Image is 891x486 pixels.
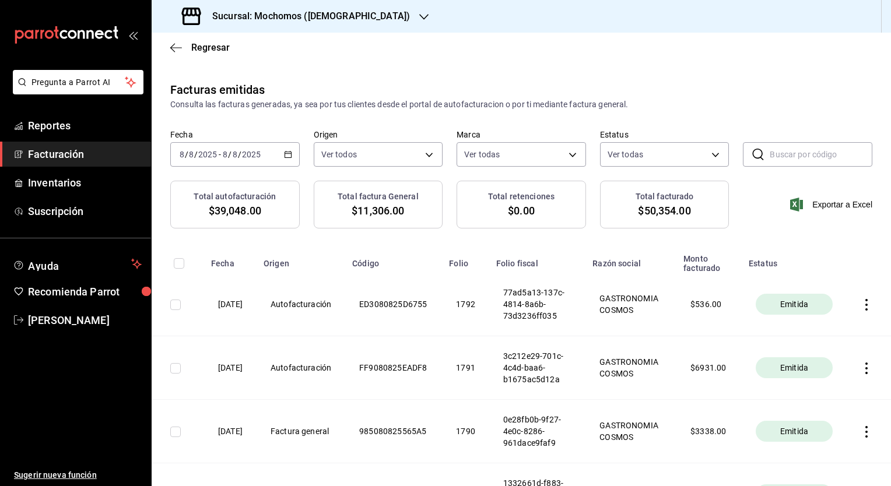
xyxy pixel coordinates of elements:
[28,312,142,328] span: [PERSON_NAME]
[508,203,535,219] span: $0.00
[585,400,676,463] th: GASTRONOMIA COSMOS
[442,247,489,273] th: Folio
[770,143,872,166] input: Buscar por código
[338,191,419,203] h3: Total factura General
[170,131,300,139] label: Fecha
[14,469,142,481] span: Sugerir nueva función
[209,203,261,219] span: $39,048.00
[170,42,230,53] button: Regresar
[600,131,729,139] label: Estatus
[194,150,198,159] span: /
[232,150,238,159] input: --
[28,284,142,300] span: Recomienda Parrot
[257,400,345,463] th: Factura general
[198,150,218,159] input: ----
[31,76,125,89] span: Pregunta a Parrot AI
[585,273,676,336] th: GASTRONOMIA COSMOS
[222,150,228,159] input: --
[241,150,261,159] input: ----
[488,191,555,203] h3: Total retenciones
[257,273,345,336] th: Autofacturación
[489,273,585,336] th: 77ad5a13-137c-4814-8a6b-73d3236ff035
[228,150,231,159] span: /
[792,198,872,212] button: Exportar a Excel
[676,336,742,400] th: $ 6931.00
[742,247,847,273] th: Estatus
[314,131,443,139] label: Origen
[13,70,143,94] button: Pregunta a Parrot AI
[28,203,142,219] span: Suscripción
[204,273,257,336] th: [DATE]
[345,273,442,336] th: ED3080825D6755
[204,247,257,273] th: Fecha
[442,273,489,336] th: 1792
[608,149,643,160] span: Ver todas
[776,298,813,310] span: Emitida
[185,150,188,159] span: /
[442,336,489,400] th: 1791
[776,425,813,437] span: Emitida
[188,150,194,159] input: --
[585,336,676,400] th: GASTRONOMIA COSMOS
[170,98,872,111] div: Consulta las facturas generadas, ya sea por tus clientes desde el portal de autofacturacion o por...
[489,400,585,463] th: 0e28fb0b-9f27-4e0c-8286-961dace9faf9
[28,175,142,191] span: Inventarios
[219,150,221,159] span: -
[238,150,241,159] span: /
[170,81,265,98] div: Facturas emitidas
[442,400,489,463] th: 1790
[28,257,127,271] span: Ayuda
[191,42,230,53] span: Regresar
[776,362,813,374] span: Emitida
[8,84,143,97] a: Pregunta a Parrot AI
[676,273,742,336] th: $ 536.00
[345,336,442,400] th: FF9080825EADF8
[345,247,442,273] th: Código
[464,149,500,160] span: Ver todas
[257,247,345,273] th: Origen
[194,191,276,203] h3: Total autofacturación
[321,149,357,160] span: Ver todos
[352,203,404,219] span: $11,306.00
[203,9,410,23] h3: Sucursal: Mochomos ([DEMOGRAPHIC_DATA])
[204,400,257,463] th: [DATE]
[257,336,345,400] th: Autofacturación
[676,400,742,463] th: $ 3338.00
[457,131,586,139] label: Marca
[345,400,442,463] th: 985080825565A5
[28,118,142,133] span: Reportes
[179,150,185,159] input: --
[676,247,742,273] th: Monto facturado
[28,146,142,162] span: Facturación
[128,30,138,40] button: open_drawer_menu
[636,191,694,203] h3: Total facturado
[585,247,676,273] th: Razón social
[204,336,257,400] th: [DATE]
[489,247,585,273] th: Folio fiscal
[638,203,690,219] span: $50,354.00
[489,336,585,400] th: 3c212e29-701c-4c4d-baa6-b1675ac5d12a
